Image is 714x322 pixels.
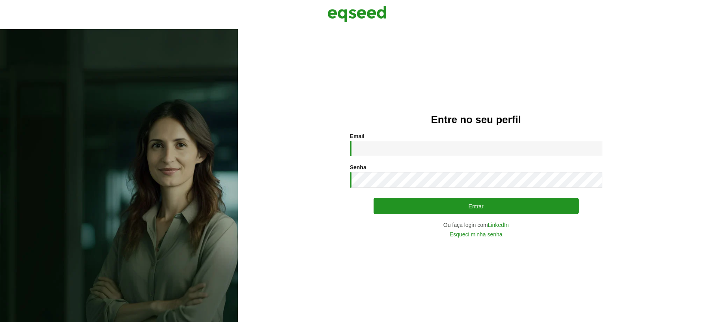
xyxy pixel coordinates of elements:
[254,114,698,125] h2: Entre no seu perfil
[350,222,602,228] div: Ou faça login com
[488,222,509,228] a: LinkedIn
[350,165,366,170] label: Senha
[350,133,364,139] label: Email
[327,4,387,24] img: EqSeed Logo
[374,198,579,214] button: Entrar
[450,232,503,237] a: Esqueci minha senha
